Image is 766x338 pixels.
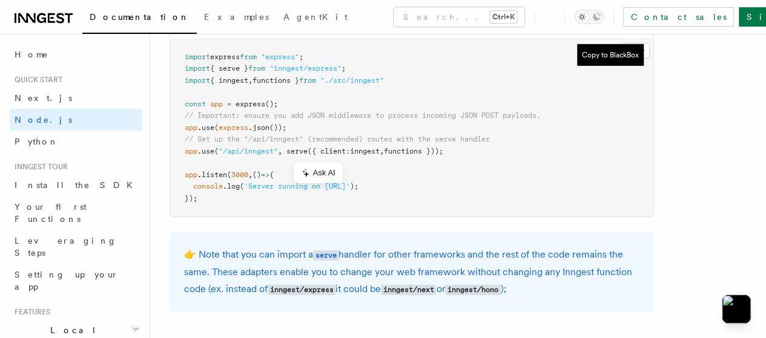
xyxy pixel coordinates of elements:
[210,53,240,61] span: express
[185,123,197,132] span: app
[269,123,286,132] span: ());
[10,174,142,196] a: Install the SDK
[185,171,197,179] span: app
[10,44,142,65] a: Home
[299,76,316,85] span: from
[15,236,117,258] span: Leveraging Steps
[90,12,190,22] span: Documentation
[313,249,338,260] a: serve
[214,147,219,155] span: (
[269,171,274,179] span: {
[15,180,140,190] span: Install the SDK
[265,100,278,108] span: ();
[342,64,346,73] span: ;
[15,202,87,224] span: Your first Functions
[185,64,210,73] span: import
[197,147,214,155] span: .use
[350,147,380,155] span: inngest
[185,194,197,203] span: });
[346,147,350,155] span: :
[248,123,269,132] span: .json
[623,7,734,27] a: Contact sales
[308,147,346,155] span: ({ client
[244,182,350,190] span: 'Server running on [URL]'
[197,123,214,132] span: .use
[10,230,142,264] a: Leveraging Steps
[286,147,308,155] span: serve
[184,246,639,298] p: 👉 Note that you can import a handler for other frameworks and the rest of the code remains the sa...
[223,182,240,190] span: .log
[219,147,278,155] span: "/api/inngest"
[299,53,303,61] span: ;
[269,64,342,73] span: "inngest/express"
[278,147,282,155] span: ,
[350,182,358,190] span: );
[185,53,210,61] span: import
[10,307,50,317] span: Features
[15,48,48,60] span: Home
[253,76,299,85] span: functions }
[261,53,299,61] span: "express"
[204,12,269,22] span: Examples
[10,131,142,152] a: Python
[575,10,604,24] button: Toggle dark mode
[445,285,500,295] code: inngest/hono
[394,7,524,27] button: Search...Ctrl+K
[197,4,276,33] a: Examples
[214,123,219,132] span: (
[15,115,72,125] span: Node.js
[10,75,62,85] span: Quick start
[248,64,265,73] span: from
[10,162,68,172] span: Inngest tour
[227,100,231,108] span: =
[240,53,257,61] span: from
[381,285,436,295] code: inngest/next
[236,100,265,108] span: express
[185,135,490,143] span: // Set up the "/api/inngest" (recommended) routes with the serve handler
[240,182,244,190] span: (
[219,123,248,132] span: express
[10,109,142,131] a: Node.js
[248,76,253,85] span: ,
[261,171,269,179] span: =>
[276,4,355,33] a: AgentKit
[15,270,119,291] span: Setting up your app
[320,76,384,85] span: "./src/inngest"
[185,111,541,120] span: // Important: ensure you add JSON middleware to process incoming JSON POST payloads.
[185,100,206,108] span: const
[185,147,197,155] span: app
[197,171,227,179] span: .listen
[283,12,348,22] span: AgentKit
[490,11,517,23] kbd: Ctrl+K
[15,137,59,146] span: Python
[210,100,223,108] span: app
[384,147,443,155] span: functions }));
[185,76,210,85] span: import
[10,196,142,230] a: Your first Functions
[82,4,197,34] a: Documentation
[210,64,248,73] span: { serve }
[253,171,261,179] span: ()
[210,76,248,85] span: { inngest
[380,147,384,155] span: ,
[248,171,253,179] span: ,
[15,93,72,103] span: Next.js
[193,182,223,190] span: console
[268,285,335,295] code: inngest/express
[10,264,142,297] a: Setting up your app
[227,171,231,179] span: (
[577,44,644,66] button: Copy to BlackBox
[231,171,248,179] span: 3000
[313,250,338,261] code: serve
[10,87,142,109] a: Next.js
